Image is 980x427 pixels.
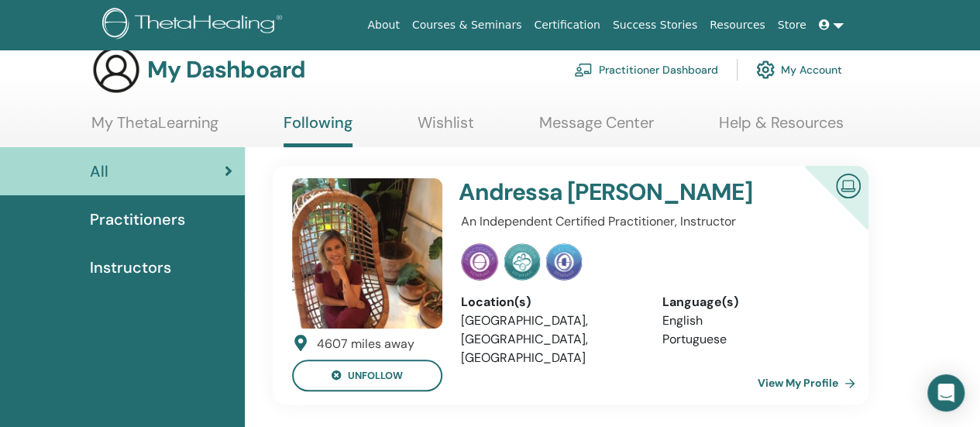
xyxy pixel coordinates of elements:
[102,8,287,43] img: logo.png
[756,57,775,83] img: cog.svg
[758,367,861,398] a: View My Profile
[461,312,638,367] li: [GEOGRAPHIC_DATA], [GEOGRAPHIC_DATA], [GEOGRAPHIC_DATA]
[927,374,965,412] div: Open Intercom Messenger
[528,11,606,40] a: Certification
[703,11,772,40] a: Resources
[90,208,185,231] span: Practitioners
[147,56,305,84] h3: My Dashboard
[406,11,528,40] a: Courses & Seminars
[284,113,352,147] a: Following
[830,167,867,202] img: Certified Online Instructor
[662,330,840,349] li: Portuguese
[361,11,405,40] a: About
[90,160,108,183] span: All
[461,212,840,231] p: An Independent Certified Practitioner, Instructor
[459,178,775,206] h4: Andressa [PERSON_NAME]
[317,335,414,353] div: 4607 miles away
[772,11,813,40] a: Store
[292,178,442,329] img: default.png
[719,113,844,143] a: Help & Resources
[662,293,840,312] div: Language(s)
[292,360,442,391] button: unfollow
[91,113,218,143] a: My ThetaLearning
[90,256,171,279] span: Instructors
[574,63,593,77] img: chalkboard-teacher.svg
[539,113,654,143] a: Message Center
[662,312,840,330] li: English
[461,293,638,312] div: Location(s)
[779,166,868,255] div: Certified Online Instructor
[91,45,141,95] img: generic-user-icon.jpg
[607,11,703,40] a: Success Stories
[418,113,474,143] a: Wishlist
[756,53,842,87] a: My Account
[574,53,718,87] a: Practitioner Dashboard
